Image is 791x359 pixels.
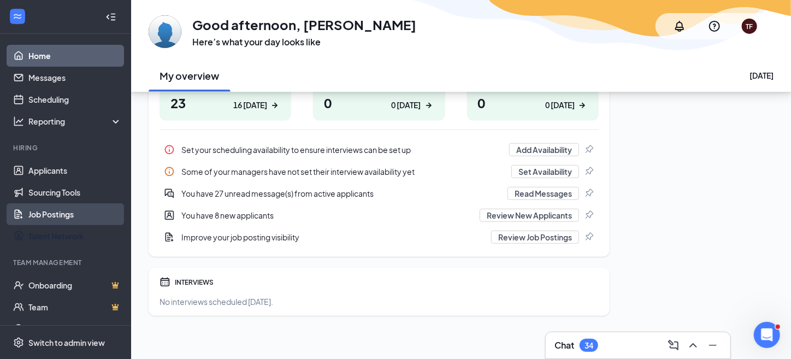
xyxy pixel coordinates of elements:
[28,225,122,247] a: Talent Network
[392,99,421,111] div: 0 [DATE]
[12,11,23,22] svg: WorkstreamLogo
[583,232,594,243] svg: Pin
[491,231,579,244] button: Review Job Postings
[28,181,122,203] a: Sourcing Tools
[160,226,599,248] a: DocumentAddImprove your job posting visibilityReview Job PostingsPin
[105,11,116,22] svg: Collapse
[585,341,593,350] div: 34
[28,116,122,127] div: Reporting
[673,20,686,33] svg: Notifications
[28,203,122,225] a: Job Postings
[28,274,122,296] a: OnboardingCrown
[28,89,122,110] a: Scheduling
[192,36,416,48] h3: Here’s what your day looks like
[511,165,579,178] button: Set Availability
[28,318,122,340] a: DocumentsCrown
[324,93,434,112] h1: 0
[181,232,485,243] div: Improve your job posting visibility
[13,143,120,152] div: Hiring
[160,226,599,248] div: Improve your job posting visibility
[164,144,175,155] svg: Info
[28,296,122,318] a: TeamCrown
[170,93,280,112] h1: 23
[164,166,175,177] svg: Info
[160,204,599,226] div: You have 8 new applicants
[164,210,175,221] svg: UserEntity
[13,337,24,348] svg: Settings
[684,337,702,354] button: ChevronUp
[480,209,579,222] button: Review New Applicants
[160,69,220,83] h2: My overview
[13,116,24,127] svg: Analysis
[160,183,599,204] a: DoubleChatActiveYou have 27 unread message(s) from active applicantsRead MessagesPin
[160,296,599,307] div: No interviews scheduled [DATE].
[706,339,719,352] svg: Minimize
[667,339,680,352] svg: ComposeMessage
[160,73,291,121] a: Applications2316 [DATE]ArrowRight
[269,100,280,111] svg: ArrowRight
[467,73,599,121] a: New hires00 [DATE]ArrowRight
[583,166,594,177] svg: Pin
[160,139,599,161] div: Set your scheduling availability to ensure interviews can be set up
[28,337,105,348] div: Switch to admin view
[746,22,753,31] div: TF
[13,258,120,267] div: Team Management
[313,73,445,121] a: Interviews00 [DATE]ArrowRight
[160,276,170,287] svg: Calendar
[704,337,722,354] button: Minimize
[28,45,122,67] a: Home
[233,99,267,111] div: 16 [DATE]
[577,100,588,111] svg: ArrowRight
[749,70,774,81] div: [DATE]
[181,144,503,155] div: Set your scheduling availability to ensure interviews can be set up
[149,15,181,48] img: Tonyia Felts
[583,144,594,155] svg: Pin
[509,143,579,156] button: Add Availability
[160,139,599,161] a: InfoSet your scheduling availability to ensure interviews can be set upAdd AvailabilityPin
[583,210,594,221] svg: Pin
[754,322,780,348] iframe: Intercom live chat
[192,15,416,34] h1: Good afternoon, [PERSON_NAME]
[160,204,599,226] a: UserEntityYou have 8 new applicantsReview New ApplicantsPin
[181,166,505,177] div: Some of your managers have not set their interview availability yet
[160,161,599,183] div: Some of your managers have not set their interview availability yet
[423,100,434,111] svg: ArrowRight
[665,337,682,354] button: ComposeMessage
[28,67,122,89] a: Messages
[507,187,579,200] button: Read Messages
[478,93,588,112] h1: 0
[160,183,599,204] div: You have 27 unread message(s) from active applicants
[181,188,501,199] div: You have 27 unread message(s) from active applicants
[160,161,599,183] a: InfoSome of your managers have not set their interview availability yetSet AvailabilityPin
[175,278,599,287] div: INTERVIEWS
[583,188,594,199] svg: Pin
[687,339,700,352] svg: ChevronUp
[554,339,574,351] h3: Chat
[28,160,122,181] a: Applicants
[181,210,473,221] div: You have 8 new applicants
[708,20,721,33] svg: QuestionInfo
[164,188,175,199] svg: DoubleChatActive
[164,232,175,243] svg: DocumentAdd
[545,99,575,111] div: 0 [DATE]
